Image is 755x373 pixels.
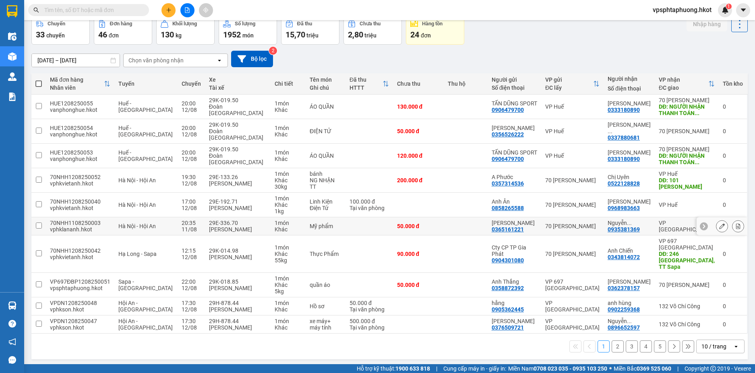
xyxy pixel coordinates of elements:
[50,174,110,180] div: 70NHH1208250052
[350,205,389,211] div: Tại văn phòng
[118,318,173,331] span: Hội An - [GEOGRAPHIC_DATA]
[50,226,110,233] div: vphklananh.hkot
[545,202,600,208] div: 70 [PERSON_NAME]
[723,282,743,288] div: 0
[182,247,201,254] div: 12:15
[608,149,651,156] div: HOÀNG LÂM
[275,183,302,190] div: 30 kg
[275,125,302,131] div: 1 món
[726,4,732,9] sup: 1
[723,152,743,159] div: 0
[182,318,201,324] div: 17:30
[609,367,612,370] span: ⚪️
[275,131,302,138] div: Khác
[492,180,524,187] div: 0357314536
[350,84,383,91] div: HTTT
[695,159,699,165] span: ...
[350,306,389,313] div: Tại văn phòng
[410,30,419,39] span: 24
[654,340,666,352] button: 5
[659,146,715,152] div: 70 [PERSON_NAME]
[275,107,302,113] div: Khác
[310,152,341,159] div: ÁO QUẦN
[36,30,45,39] span: 33
[209,226,267,233] div: [PERSON_NAME]
[364,32,376,39] span: triệu
[350,324,389,331] div: Tại văn phòng
[727,4,730,9] span: 1
[659,303,715,309] div: 132 Võ Chí Công
[397,103,440,110] div: 130.000 đ
[235,21,255,27] div: Số lượng
[118,223,156,229] span: Hà Nội - Hội An
[492,324,524,331] div: 0376509721
[492,149,537,156] div: TẤN DŨNG SPORT
[182,180,201,187] div: 12/08
[659,103,715,116] div: DĐ: NGƯỜI NHẬN THANH TOÁN CƯỚC
[545,300,600,313] div: VP [GEOGRAPHIC_DATA]
[723,80,743,87] div: Tồn kho
[50,318,110,324] div: VPDN1208250047
[50,254,110,260] div: vphkvietanh.hkot
[118,251,157,257] span: Hạ Long - Sapa
[275,220,302,226] div: 1 món
[182,107,201,113] div: 12/08
[8,93,17,101] img: solution-icon
[723,303,743,309] div: 0
[219,16,277,45] button: Số lượng1952món
[736,3,750,17] button: caret-down
[608,128,612,134] span: ...
[640,340,652,352] button: 4
[659,152,715,165] div: DĐ: NGƯỜI NHẬN THANH TOÁN CƯỚC
[350,318,389,324] div: 500.000 đ
[545,76,593,83] div: VP gửi
[182,205,201,211] div: 12/08
[203,7,209,13] span: aim
[723,128,743,134] div: 0
[508,364,607,373] span: Miền Nam
[209,300,267,306] div: 29H-878.44
[397,282,440,288] div: 50.000 đ
[492,220,537,226] div: Tường Vi
[397,128,440,134] div: 50.000 đ
[50,156,110,162] div: vanphonghue.hkot
[343,16,402,45] button: Chưa thu2,80 triệu
[182,254,201,260] div: 12/08
[209,146,267,152] div: 29K-019.50
[545,177,600,183] div: 70 [PERSON_NAME]
[182,80,201,87] div: Chuyến
[182,278,201,285] div: 22:00
[612,340,624,352] button: 2
[659,321,715,328] div: 132 Võ Chí Công
[8,72,17,81] img: warehouse-icon
[275,306,302,313] div: Khác
[110,21,132,27] div: Đơn hàng
[180,3,194,17] button: file-add
[50,198,110,205] div: 70NHH1208250040
[740,6,747,14] span: caret-down
[8,32,17,41] img: warehouse-icon
[659,128,715,134] div: 70 [PERSON_NAME]
[310,76,341,83] div: Tên món
[46,73,114,95] th: Toggle SortBy
[182,100,201,107] div: 20:00
[608,300,651,306] div: anh hùng
[209,128,267,141] div: Đoàn [GEOGRAPHIC_DATA]
[182,306,201,313] div: 12/08
[275,195,302,202] div: 1 món
[50,107,110,113] div: vanphonghue.hkot
[492,226,524,233] div: 0365161221
[545,128,600,134] div: VP Huế
[275,300,302,306] div: 1 món
[118,300,173,313] span: Hội An - [GEOGRAPHIC_DATA]
[209,180,267,187] div: [PERSON_NAME]
[32,54,120,67] input: Select a date range.
[281,16,339,45] button: Đã thu15,70 triệu
[50,131,110,138] div: vanphonghue.hkot
[50,220,110,226] div: 70NHH1108250003
[275,275,302,282] div: 1 món
[166,7,172,13] span: plus
[310,303,341,309] div: Hồ sơ
[109,32,119,39] span: đơn
[50,76,104,83] div: Mã đơn hàng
